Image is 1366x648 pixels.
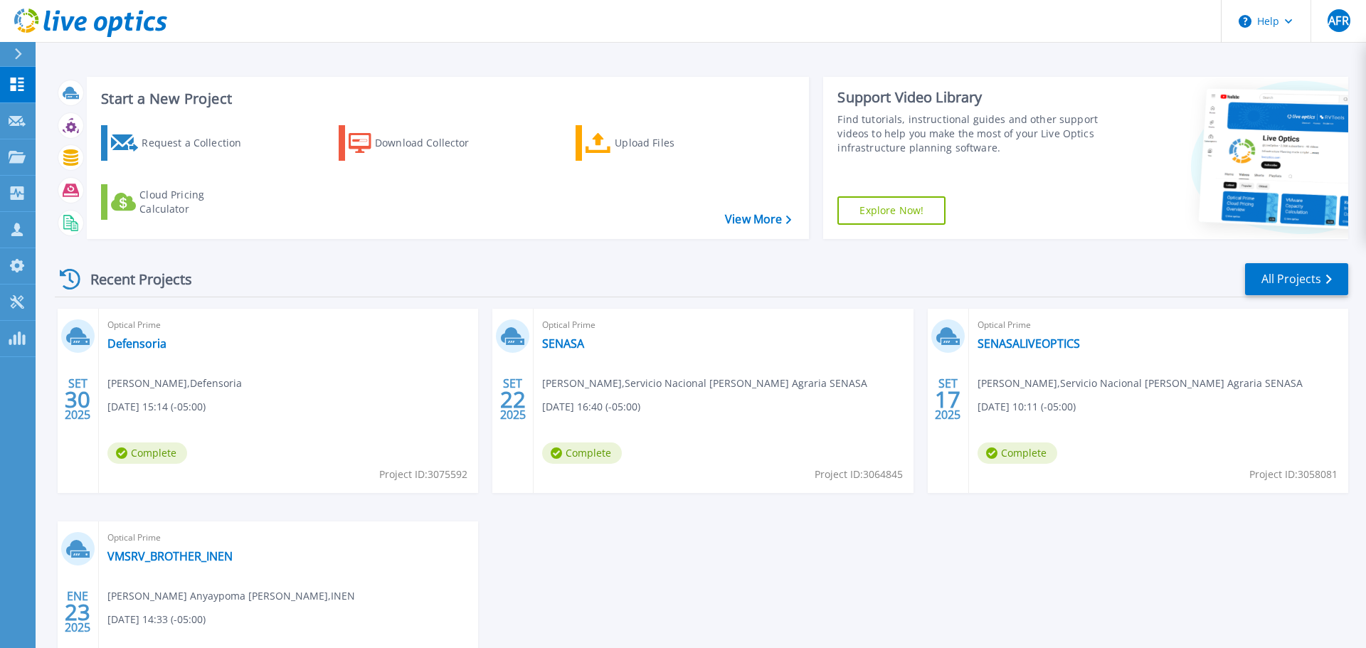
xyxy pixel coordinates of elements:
span: AFR [1328,15,1348,26]
div: SET 2025 [64,373,91,425]
a: Upload Files [576,125,734,161]
span: Complete [107,442,187,464]
span: [PERSON_NAME] , Servicio Nacional [PERSON_NAME] Agraria SENASA [542,376,867,391]
div: Find tutorials, instructional guides and other support videos to help you make the most of your L... [837,112,1105,155]
a: Request a Collection [101,125,260,161]
a: SENASA [542,336,584,351]
a: Explore Now! [837,196,946,225]
span: Project ID: 3058081 [1249,467,1338,482]
span: [PERSON_NAME] , Defensoria [107,376,242,391]
div: Request a Collection [142,129,255,157]
div: Support Video Library [837,88,1105,107]
span: Optical Prime [107,317,470,333]
a: All Projects [1245,263,1348,295]
div: Cloud Pricing Calculator [139,188,253,216]
span: 22 [500,393,526,405]
a: View More [725,213,791,226]
span: 30 [65,393,90,405]
span: Project ID: 3075592 [379,467,467,482]
a: SENASALIVEOPTICS [978,336,1080,351]
a: Defensoria [107,336,166,351]
span: 23 [65,606,90,618]
div: Download Collector [375,129,489,157]
div: Upload Files [615,129,729,157]
a: Download Collector [339,125,497,161]
span: Complete [542,442,622,464]
span: [PERSON_NAME] Anyaypoma [PERSON_NAME] , INEN [107,588,355,604]
span: Project ID: 3064845 [815,467,903,482]
span: [DATE] 14:33 (-05:00) [107,612,206,627]
span: Optical Prime [978,317,1340,333]
span: Optical Prime [107,530,470,546]
div: Recent Projects [55,262,211,297]
span: [DATE] 15:14 (-05:00) [107,399,206,415]
div: SET 2025 [499,373,526,425]
div: ENE 2025 [64,586,91,638]
span: [DATE] 16:40 (-05:00) [542,399,640,415]
a: Cloud Pricing Calculator [101,184,260,220]
span: [PERSON_NAME] , Servicio Nacional [PERSON_NAME] Agraria SENASA [978,376,1303,391]
h3: Start a New Project [101,91,791,107]
span: [DATE] 10:11 (-05:00) [978,399,1076,415]
div: SET 2025 [934,373,961,425]
span: Optical Prime [542,317,904,333]
a: VMSRV_BROTHER_INEN [107,549,233,563]
span: 17 [935,393,960,405]
span: Complete [978,442,1057,464]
